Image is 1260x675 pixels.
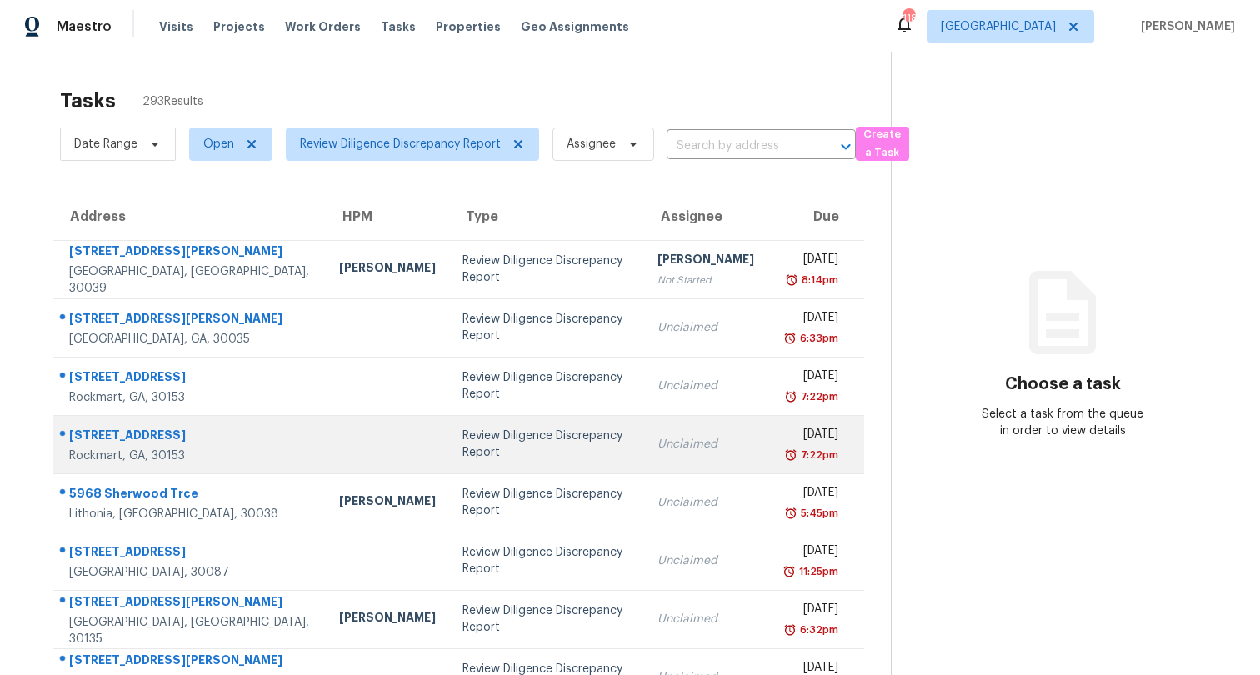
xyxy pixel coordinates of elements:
img: Overdue Alarm Icon [783,622,797,638]
img: Overdue Alarm Icon [785,272,798,288]
div: 6:32pm [797,622,838,638]
span: Tasks [381,21,416,32]
span: Date Range [74,136,137,152]
th: Address [53,193,326,240]
div: Review Diligence Discrepancy Report [462,602,631,636]
div: Review Diligence Discrepancy Report [462,486,631,519]
button: Open [834,135,857,158]
div: Not Started [657,272,754,288]
span: Visits [159,18,193,35]
img: Overdue Alarm Icon [783,330,797,347]
div: [DATE] [781,309,838,330]
div: Unclaimed [657,494,754,511]
div: [STREET_ADDRESS] [69,368,312,389]
div: 7:22pm [797,447,838,463]
div: Review Diligence Discrepancy Report [462,427,631,461]
div: [DATE] [781,251,838,272]
div: [STREET_ADDRESS][PERSON_NAME] [69,242,312,263]
div: [DATE] [781,601,838,622]
div: [PERSON_NAME] [657,251,754,272]
div: Review Diligence Discrepancy Report [462,369,631,402]
span: Review Diligence Discrepancy Report [300,136,501,152]
span: Work Orders [285,18,361,35]
span: [PERSON_NAME] [1134,18,1235,35]
div: [PERSON_NAME] [339,259,436,280]
div: Unclaimed [657,377,754,394]
div: [PERSON_NAME] [339,492,436,513]
h2: Tasks [60,92,116,109]
div: Review Diligence Discrepancy Report [462,311,631,344]
div: [PERSON_NAME] [339,609,436,630]
button: Create a Task [856,127,909,161]
div: [GEOGRAPHIC_DATA], [GEOGRAPHIC_DATA], 30135 [69,614,312,647]
div: Unclaimed [657,611,754,627]
div: 11:25pm [796,563,838,580]
img: Overdue Alarm Icon [784,447,797,463]
div: Select a task from the queue in order to view details [977,406,1148,439]
img: Overdue Alarm Icon [782,563,796,580]
div: Review Diligence Discrepancy Report [462,252,631,286]
div: [STREET_ADDRESS][PERSON_NAME] [69,310,312,331]
div: [GEOGRAPHIC_DATA], 30087 [69,564,312,581]
div: [STREET_ADDRESS][PERSON_NAME] [69,652,312,672]
div: [STREET_ADDRESS] [69,427,312,447]
span: Geo Assignments [521,18,629,35]
div: [STREET_ADDRESS][PERSON_NAME] [69,593,312,614]
th: Type [449,193,644,240]
div: 5968 Sherwood Trce [69,485,312,506]
input: Search by address [667,133,809,159]
div: [DATE] [781,542,838,563]
div: [STREET_ADDRESS] [69,543,312,564]
div: Rockmart, GA, 30153 [69,447,312,464]
span: Maestro [57,18,112,35]
div: [DATE] [781,426,838,447]
th: Due [767,193,864,240]
div: Lithonia, [GEOGRAPHIC_DATA], 30038 [69,506,312,522]
img: Overdue Alarm Icon [784,388,797,405]
div: Unclaimed [657,552,754,569]
span: Properties [436,18,501,35]
span: Open [203,136,234,152]
div: [DATE] [781,484,838,505]
span: Create a Task [864,125,901,163]
span: Projects [213,18,265,35]
img: Overdue Alarm Icon [784,505,797,522]
span: 293 Results [142,93,203,110]
div: 118 [902,10,914,27]
div: 6:33pm [797,330,838,347]
div: [GEOGRAPHIC_DATA], [GEOGRAPHIC_DATA], 30039 [69,263,312,297]
div: Unclaimed [657,436,754,452]
th: Assignee [644,193,767,240]
div: Unclaimed [657,319,754,336]
div: 5:45pm [797,505,838,522]
span: [GEOGRAPHIC_DATA] [941,18,1056,35]
div: Rockmart, GA, 30153 [69,389,312,406]
div: 7:22pm [797,388,838,405]
div: 8:14pm [798,272,838,288]
h3: Choose a task [1005,376,1121,392]
div: [DATE] [781,367,838,388]
div: [GEOGRAPHIC_DATA], GA, 30035 [69,331,312,347]
span: Assignee [567,136,616,152]
th: HPM [326,193,449,240]
div: Review Diligence Discrepancy Report [462,544,631,577]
